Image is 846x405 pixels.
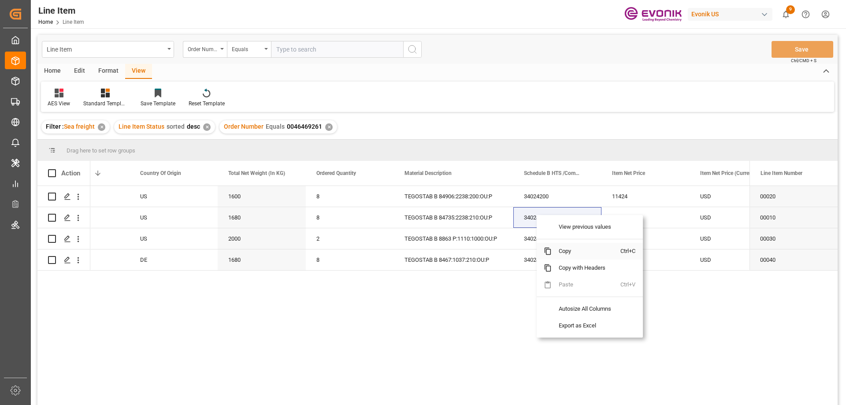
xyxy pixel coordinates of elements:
div: 34024200 [513,249,601,270]
span: Export as Excel [552,317,620,334]
button: search button [403,41,422,58]
div: Press SPACE to select this row. [37,186,90,207]
button: open menu [227,41,271,58]
span: Total Net Weight (In KG) [228,170,285,176]
div: TEGOSTAB B 8863 P:1110:1000:OU:P [394,228,513,249]
span: Country Of Origin [140,170,181,176]
span: View previous values [552,219,620,235]
div: US [130,186,218,207]
div: ✕ [203,123,211,131]
span: Copy with Headers [552,260,620,276]
button: Help Center [796,4,816,24]
a: Home [38,19,53,25]
div: Action [61,169,80,177]
div: ✕ [98,123,105,131]
div: USD [690,207,778,228]
div: Save Template [141,100,175,108]
div: 8 [306,207,394,228]
div: Line Item [38,4,84,17]
div: 00030 [750,228,838,249]
span: 9 [786,5,795,14]
div: 14440 [601,228,690,249]
div: DE [130,249,218,270]
div: 00020 [750,186,838,207]
div: Press SPACE to select this row. [750,207,838,228]
div: Reset Template [189,100,225,108]
div: 34024200 [513,228,601,249]
div: Press SPACE to select this row. [37,249,90,271]
div: Home [37,64,67,79]
span: Ctrl+C [620,243,639,260]
span: Sea freight [64,123,95,130]
div: 1680 [218,249,306,270]
div: Press SPACE to select this row. [37,207,90,228]
img: Evonik-brand-mark-Deep-Purple-RGB.jpeg_1700498283.jpeg [624,7,682,22]
div: US [130,228,218,249]
div: USD [690,249,778,270]
span: Order Number [224,123,263,130]
span: Copy [552,243,620,260]
div: Edit [67,64,92,79]
button: Save [772,41,833,58]
input: Type to search [271,41,403,58]
span: sorted [167,123,185,130]
div: Press SPACE to select this row. [750,228,838,249]
div: AES View [48,100,70,108]
div: 1600 [218,186,306,207]
span: Line Item Status [119,123,164,130]
span: Line Item Number [761,170,802,176]
button: open menu [183,41,227,58]
div: 00040 [750,249,838,270]
div: 1680 [218,207,306,228]
div: USD [690,186,778,207]
div: Press SPACE to select this row. [750,186,838,207]
div: TEGOSTAB B 8467:1037:210:OU:P [394,249,513,270]
div: Order Number [188,43,218,53]
div: 8 [306,186,394,207]
span: Drag here to set row groups [67,147,135,154]
div: Press SPACE to select this row. [37,228,90,249]
div: 00010 [750,207,838,228]
span: Material Description [404,170,452,176]
div: 2000 [218,228,306,249]
span: Schedule B HTS /Commodity Code (HS Code) [524,170,583,176]
div: Evonik US [688,8,772,21]
div: USD [690,228,778,249]
span: Item Net Price [612,170,645,176]
span: Ordered Quantity [316,170,356,176]
div: US [130,207,218,228]
div: 2 [306,228,394,249]
div: 14683.2 [601,249,690,270]
div: 8 [306,249,394,270]
div: 11424 [601,186,690,207]
div: TEGOSTAB B 84906:2238:200:OU:P [394,186,513,207]
div: ✕ [325,123,333,131]
div: Equals [232,43,262,53]
span: Filter : [46,123,64,130]
button: open menu [42,41,174,58]
span: Autosize All Columns [552,301,620,317]
div: 34024200 [513,207,601,228]
div: View [125,64,152,79]
div: 13356 [601,207,690,228]
span: Ctrl/CMD + S [791,57,816,64]
span: desc [187,123,200,130]
div: Line Item [47,43,164,54]
button: show 9 new notifications [776,4,796,24]
span: Equals [266,123,285,130]
button: Evonik US [688,6,776,22]
span: Item Net Price (Currency) [700,170,759,176]
span: Ctrl+V [620,276,639,293]
div: Format [92,64,125,79]
div: Standard Templates [83,100,127,108]
div: 34024200 [513,186,601,207]
div: TEGOSTAB B 84735:2238:210:OU:P [394,207,513,228]
span: Paste [552,276,620,293]
span: 0046469261 [287,123,322,130]
div: Press SPACE to select this row. [750,249,838,271]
